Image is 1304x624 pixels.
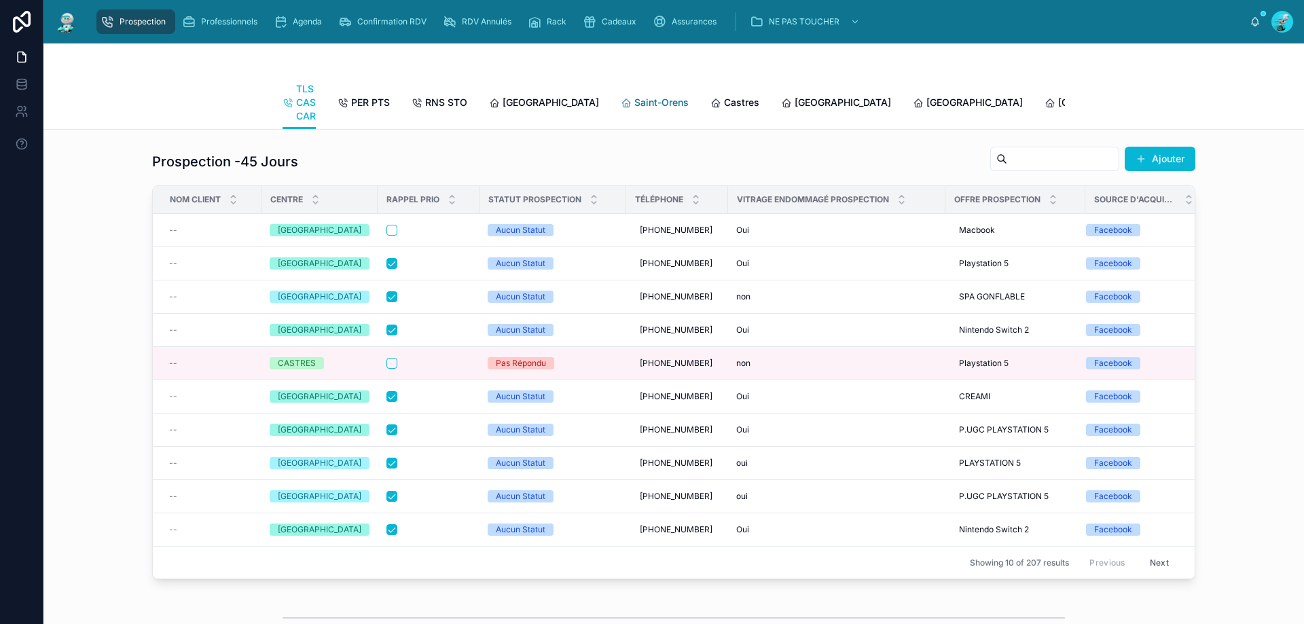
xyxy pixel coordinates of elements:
span: Agenda [293,16,322,27]
a: non [736,358,937,369]
div: [GEOGRAPHIC_DATA] [278,524,361,536]
a: Aucun Statut [488,291,618,303]
span: Nintendo Switch 2 [959,325,1029,335]
a: Facebook [1086,257,1186,270]
span: -- [169,291,177,302]
span: oui [736,491,748,502]
a: [GEOGRAPHIC_DATA] [489,90,599,117]
a: Facebook [1086,524,1186,536]
a: Confirmation RDV [334,10,436,34]
a: Facebook [1086,224,1186,236]
a: Oui [736,225,937,236]
a: Macbook [954,219,1077,241]
span: Playstation 5 [959,258,1009,269]
a: CASTRES [270,357,369,369]
span: oui [736,458,748,469]
div: scrollable content [90,7,1250,37]
span: [PHONE_NUMBER] [640,258,712,269]
span: [GEOGRAPHIC_DATA] [1058,96,1155,109]
div: [GEOGRAPHIC_DATA] [278,224,361,236]
a: -- [169,358,253,369]
a: Aucun Statut [488,257,618,270]
span: [GEOGRAPHIC_DATA] [503,96,599,109]
a: [GEOGRAPHIC_DATA] [270,390,369,403]
a: NE PAS TOUCHER [746,10,867,34]
span: Centre [270,194,303,205]
span: P.UGC PLAYSTATION 5 [959,491,1049,502]
a: P.UGC PLAYSTATION 5 [954,419,1077,441]
span: -- [169,358,177,369]
a: [GEOGRAPHIC_DATA] [1045,90,1155,117]
a: [PHONE_NUMBER] [634,219,720,241]
span: [PHONE_NUMBER] [640,491,712,502]
a: RDV Annulés [439,10,521,34]
span: [GEOGRAPHIC_DATA] [795,96,891,109]
span: [GEOGRAPHIC_DATA] [926,96,1023,109]
span: non [736,291,750,302]
div: [GEOGRAPHIC_DATA] [278,490,361,502]
a: [PHONE_NUMBER] [634,419,720,441]
span: [PHONE_NUMBER] [640,291,712,302]
span: Téléphone [635,194,683,205]
a: -- [169,291,253,302]
a: Facebook [1086,490,1186,502]
div: [GEOGRAPHIC_DATA] [278,291,361,303]
span: [PHONE_NUMBER] [640,358,712,369]
div: Facebook [1094,257,1132,270]
a: Aucun Statut [488,490,618,502]
span: Rappel Prio [386,194,439,205]
a: -- [169,258,253,269]
a: Playstation 5 [954,352,1077,374]
span: RNS STO [425,96,467,109]
div: Aucun Statut [496,390,545,403]
div: Aucun Statut [496,490,545,502]
a: [PHONE_NUMBER] [634,386,720,407]
a: Aucun Statut [488,224,618,236]
span: [PHONE_NUMBER] [640,225,712,236]
a: P.UGC PLAYSTATION 5 [954,485,1077,507]
span: Macbook [959,225,995,236]
a: Facebook [1086,424,1186,436]
div: Facebook [1094,357,1132,369]
span: Statut Prospection [488,194,581,205]
span: SPA GONFLABLE [959,291,1025,302]
span: -- [169,458,177,469]
a: Oui [736,258,937,269]
span: -- [169,325,177,335]
a: [PHONE_NUMBER] [634,485,720,507]
div: Facebook [1094,490,1132,502]
a: Facebook [1086,390,1186,403]
a: [PHONE_NUMBER] [634,452,720,474]
a: Playstation 5 [954,253,1077,274]
a: -- [169,325,253,335]
div: Aucun Statut [496,291,545,303]
a: Oui [736,424,937,435]
span: Source d'acquisition [1094,194,1176,205]
div: CASTRES [278,357,316,369]
span: -- [169,391,177,402]
span: PER PTS [351,96,390,109]
div: Aucun Statut [496,257,545,270]
a: [PHONE_NUMBER] [634,286,720,308]
div: Aucun Statut [496,457,545,469]
span: Showing 10 of 207 results [970,557,1069,568]
span: -- [169,225,177,236]
a: Aucun Statut [488,390,618,403]
span: PLAYSTATION 5 [959,458,1021,469]
img: App logo [54,11,79,33]
span: Prospection [120,16,166,27]
a: [GEOGRAPHIC_DATA] [781,90,891,117]
div: [GEOGRAPHIC_DATA] [278,257,361,270]
a: oui [736,458,937,469]
div: Aucun Statut [496,324,545,336]
span: Oui [736,225,749,236]
a: Aucun Statut [488,457,618,469]
a: Pas Répondu [488,357,618,369]
a: non [736,291,937,302]
a: Facebook [1086,324,1186,336]
div: Aucun Statut [496,424,545,436]
a: [GEOGRAPHIC_DATA] [270,424,369,436]
a: Nintendo Switch 2 [954,319,1077,341]
span: Rack [547,16,566,27]
span: Oui [736,325,749,335]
